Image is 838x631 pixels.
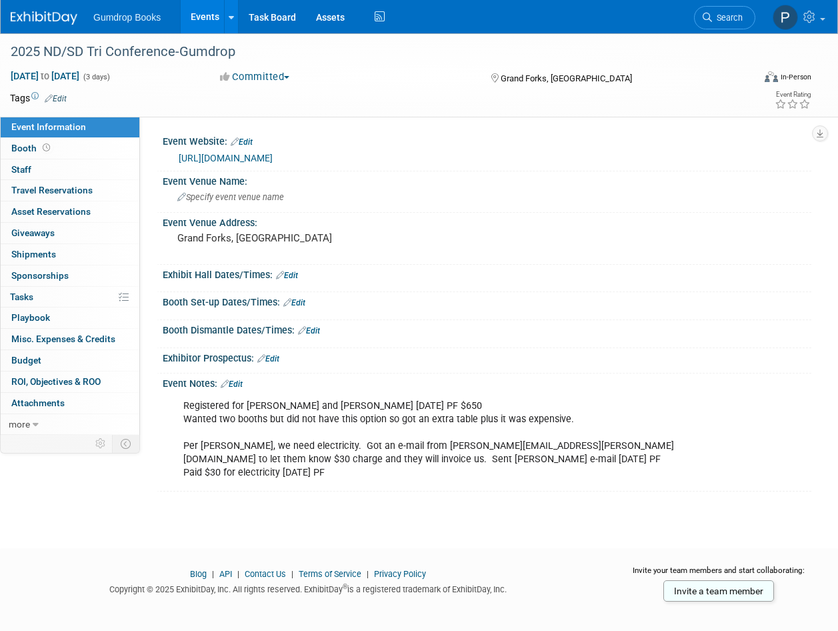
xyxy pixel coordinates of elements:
[190,569,207,579] a: Blog
[163,213,811,229] div: Event Venue Address:
[6,40,743,64] div: 2025 ND/SD Tri Conference-Gumdrop
[82,73,110,81] span: (3 days)
[9,419,30,430] span: more
[163,374,811,391] div: Event Notes:
[694,6,755,29] a: Search
[45,94,67,103] a: Edit
[1,393,139,414] a: Attachments
[39,71,51,81] span: to
[163,292,811,309] div: Booth Set-up Dates/Times:
[221,380,243,389] a: Edit
[11,312,50,323] span: Playbook
[257,354,279,364] a: Edit
[163,265,811,282] div: Exhibit Hall Dates/Times:
[11,206,91,217] span: Asset Reservations
[1,265,139,286] a: Sponsorships
[1,244,139,265] a: Shipments
[276,271,298,280] a: Edit
[163,171,811,188] div: Event Venue Name:
[11,376,101,387] span: ROI, Objectives & ROO
[1,307,139,328] a: Playbook
[10,70,80,82] span: [DATE] [DATE]
[163,131,811,149] div: Event Website:
[1,159,139,180] a: Staff
[298,326,320,336] a: Edit
[245,569,286,579] a: Contact Us
[174,393,683,486] div: Registered for [PERSON_NAME] and [PERSON_NAME] [DATE] PF $650 Wanted two booths but did not have ...
[10,580,606,596] div: Copyright © 2025 ExhibitDay, Inc. All rights reserved. ExhibitDay is a registered trademark of Ex...
[11,143,53,153] span: Booth
[113,435,140,452] td: Toggle Event Tabs
[177,192,284,202] span: Specify event venue name
[11,355,41,366] span: Budget
[11,164,31,175] span: Staff
[11,334,115,344] span: Misc. Expenses & Credits
[626,565,811,585] div: Invite your team members and start collaborating:
[11,270,69,281] span: Sponsorships
[780,72,811,82] div: In-Person
[283,298,305,307] a: Edit
[89,435,113,452] td: Personalize Event Tab Strip
[695,69,811,89] div: Event Format
[40,143,53,153] span: Booth not reserved yet
[663,580,774,602] a: Invite a team member
[1,287,139,307] a: Tasks
[219,569,232,579] a: API
[11,185,93,195] span: Travel Reservations
[1,201,139,222] a: Asset Reservations
[299,569,361,579] a: Terms of Service
[712,13,743,23] span: Search
[179,153,273,163] a: [URL][DOMAIN_NAME]
[363,569,372,579] span: |
[177,232,418,244] pre: Grand Forks, [GEOGRAPHIC_DATA]
[209,569,217,579] span: |
[343,583,347,590] sup: ®
[10,291,33,302] span: Tasks
[1,414,139,435] a: more
[163,320,811,338] div: Booth Dismantle Dates/Times:
[11,398,65,408] span: Attachments
[234,569,243,579] span: |
[231,137,253,147] a: Edit
[11,249,56,259] span: Shipments
[1,350,139,371] a: Budget
[10,91,67,105] td: Tags
[1,138,139,159] a: Booth
[1,329,139,350] a: Misc. Expenses & Credits
[374,569,426,579] a: Privacy Policy
[1,180,139,201] a: Travel Reservations
[163,348,811,366] div: Exhibitor Prospectus:
[11,121,86,132] span: Event Information
[765,71,778,82] img: Format-Inperson.png
[775,91,811,98] div: Event Rating
[501,73,632,83] span: Grand Forks, [GEOGRAPHIC_DATA]
[93,12,161,23] span: Gumdrop Books
[1,223,139,243] a: Giveaways
[773,5,798,30] img: Pam Fitzgerald
[1,372,139,392] a: ROI, Objectives & ROO
[11,11,77,25] img: ExhibitDay
[288,569,297,579] span: |
[215,70,295,84] button: Committed
[11,227,55,238] span: Giveaways
[1,117,139,137] a: Event Information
